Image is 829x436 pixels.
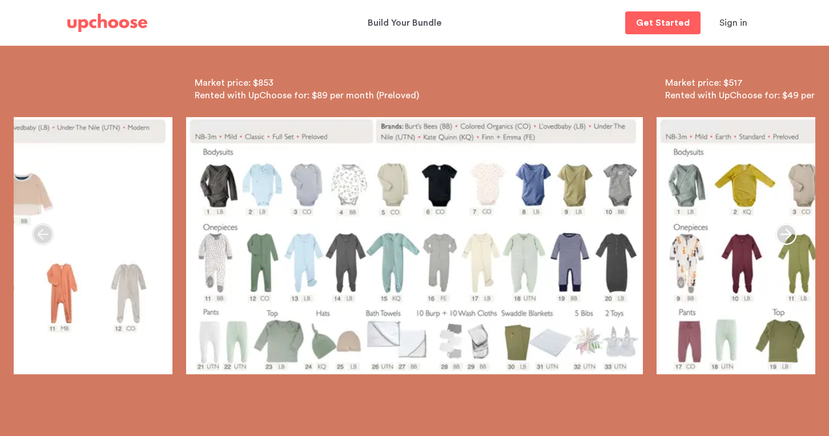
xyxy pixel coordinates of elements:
[195,78,273,87] span: Market price: $853
[705,11,762,34] button: Sign in
[195,91,416,100] span: Rented with UpChoose for: $89 per month (Preloved
[368,14,441,32] p: Build Your Bundle
[719,18,747,27] span: Sign in
[186,117,643,374] a: Image of an UpChoose baby clothes bundles
[625,11,701,34] a: Get Started
[195,91,419,100] span: )
[67,14,147,32] img: UpChoose
[368,12,445,34] a: Build Your Bundle
[67,11,147,35] a: UpChoose
[636,18,690,27] p: Get Started
[665,78,743,87] span: Market price: $517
